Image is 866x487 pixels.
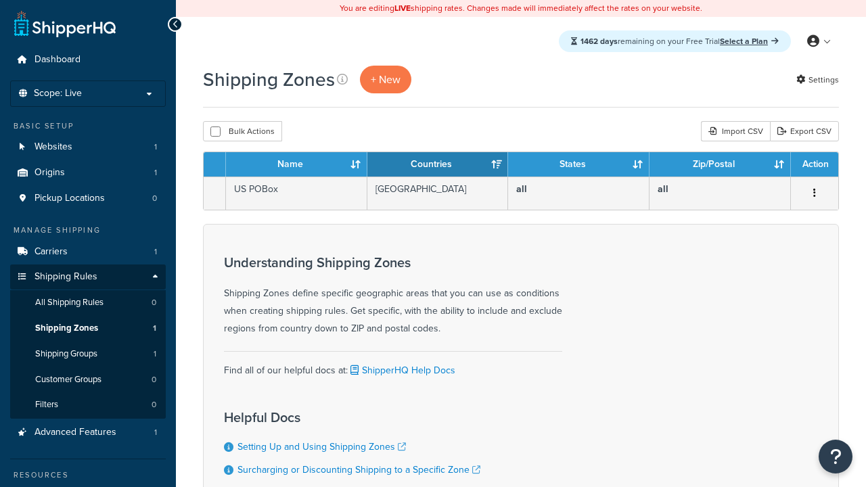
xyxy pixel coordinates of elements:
[35,323,98,334] span: Shipping Zones
[10,160,166,185] li: Origins
[35,427,116,438] span: Advanced Features
[35,399,58,411] span: Filters
[10,367,166,392] a: Customer Groups 0
[224,410,480,425] h3: Helpful Docs
[35,297,104,308] span: All Shipping Rules
[720,35,779,47] a: Select a Plan
[10,342,166,367] a: Shipping Groups 1
[371,72,401,87] span: + New
[348,363,455,377] a: ShipperHQ Help Docs
[10,47,166,72] a: Dashboard
[154,348,156,360] span: 1
[237,440,406,454] a: Setting Up and Using Shipping Zones
[10,160,166,185] a: Origins 1
[237,463,480,477] a: Surcharging or Discounting Shipping to a Specific Zone
[203,66,335,93] h1: Shipping Zones
[10,225,166,236] div: Manage Shipping
[10,316,166,341] a: Shipping Zones 1
[154,427,157,438] span: 1
[580,35,618,47] strong: 1462 days
[10,290,166,315] a: All Shipping Rules 0
[10,420,166,445] a: Advanced Features 1
[35,271,97,283] span: Shipping Rules
[10,264,166,289] a: Shipping Rules
[10,239,166,264] li: Carriers
[224,255,562,338] div: Shipping Zones define specific geographic areas that you can use as conditions when creating ship...
[796,70,839,89] a: Settings
[224,351,562,379] div: Find all of our helpful docs at:
[35,141,72,153] span: Websites
[10,290,166,315] li: All Shipping Rules
[10,469,166,481] div: Resources
[10,392,166,417] a: Filters 0
[10,264,166,419] li: Shipping Rules
[516,182,527,196] b: all
[10,316,166,341] li: Shipping Zones
[226,177,367,210] td: US POBox
[154,246,157,258] span: 1
[10,186,166,211] a: Pickup Locations 0
[10,239,166,264] a: Carriers 1
[203,121,282,141] button: Bulk Actions
[14,10,116,37] a: ShipperHQ Home
[35,167,65,179] span: Origins
[367,177,509,210] td: [GEOGRAPHIC_DATA]
[394,2,411,14] b: LIVE
[10,367,166,392] li: Customer Groups
[360,66,411,93] a: + New
[10,420,166,445] li: Advanced Features
[152,374,156,386] span: 0
[154,167,157,179] span: 1
[508,152,649,177] th: States: activate to sort column ascending
[35,54,81,66] span: Dashboard
[819,440,852,473] button: Open Resource Center
[658,182,668,196] b: all
[10,120,166,132] div: Basic Setup
[10,186,166,211] li: Pickup Locations
[770,121,839,141] a: Export CSV
[10,135,166,160] a: Websites 1
[35,374,101,386] span: Customer Groups
[35,348,97,360] span: Shipping Groups
[367,152,509,177] th: Countries: activate to sort column ascending
[649,152,791,177] th: Zip/Postal: activate to sort column ascending
[791,152,838,177] th: Action
[154,141,157,153] span: 1
[701,121,770,141] div: Import CSV
[226,152,367,177] th: Name: activate to sort column ascending
[224,255,562,270] h3: Understanding Shipping Zones
[152,297,156,308] span: 0
[559,30,791,52] div: remaining on your Free Trial
[153,323,156,334] span: 1
[34,88,82,99] span: Scope: Live
[152,399,156,411] span: 0
[10,135,166,160] li: Websites
[35,246,68,258] span: Carriers
[152,193,157,204] span: 0
[10,392,166,417] li: Filters
[10,342,166,367] li: Shipping Groups
[35,193,105,204] span: Pickup Locations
